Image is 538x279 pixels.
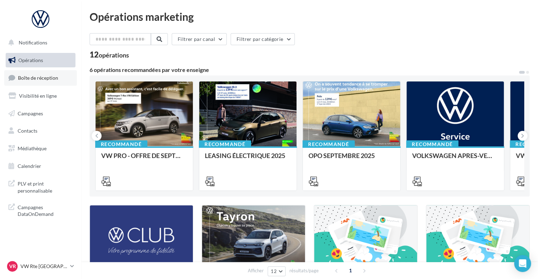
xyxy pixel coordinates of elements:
div: 12 [90,51,129,59]
span: Opérations [18,57,43,63]
a: Campagnes [4,106,77,121]
div: VOLKSWAGEN APRES-VENTE [412,152,498,166]
span: Visibilité en ligne [19,93,57,99]
a: Calendrier [4,159,77,174]
a: Médiathèque [4,141,77,156]
span: VR [9,263,16,270]
div: Recommandé [406,140,458,148]
div: opérations [99,52,129,58]
div: OPO SEPTEMBRE 2025 [308,152,395,166]
div: Recommandé [199,140,251,148]
a: Campagnes DataOnDemand [4,200,77,220]
div: Recommandé [95,140,147,148]
span: Campagnes [18,110,43,116]
span: PLV et print personnalisable [18,179,73,194]
a: PLV et print personnalisable [4,176,77,197]
div: LEASING ÉLECTRIQUE 2025 [205,152,291,166]
span: Contacts [18,128,37,134]
div: VW PRO - OFFRE DE SEPTEMBRE 25 [101,152,187,166]
span: Afficher [248,267,264,274]
a: Boîte de réception [4,70,77,85]
div: Opérations marketing [90,11,530,22]
button: 12 [268,266,286,276]
span: 12 [271,268,277,274]
span: Campagnes DataOnDemand [18,202,73,218]
div: Open Intercom Messenger [514,255,531,272]
span: Médiathèque [18,145,47,151]
div: Recommandé [302,140,355,148]
a: Visibilité en ligne [4,89,77,103]
p: VW Rte [GEOGRAPHIC_DATA] [20,263,67,270]
div: 6 opérations recommandées par votre enseigne [90,67,518,73]
span: Notifications [19,40,47,46]
button: Filtrer par canal [172,33,227,45]
a: VR VW Rte [GEOGRAPHIC_DATA] [6,260,75,273]
a: Opérations [4,53,77,68]
span: Boîte de réception [18,75,58,81]
span: résultats/page [289,267,319,274]
span: 1 [345,265,356,276]
button: Filtrer par catégorie [231,33,295,45]
a: Contacts [4,123,77,138]
span: Calendrier [18,163,41,169]
button: Notifications [4,35,74,50]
